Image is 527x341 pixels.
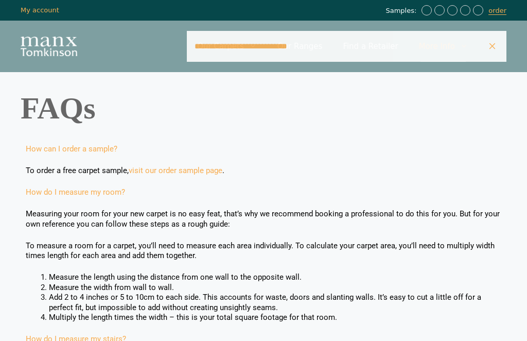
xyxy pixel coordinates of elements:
[129,166,222,175] a: visit our order sample page
[49,272,501,283] li: Measure the length using the distance from one wall to the opposite wall.
[26,241,501,261] p: To measure a room for a carpet, you’ll need to measure each area individually. To calculate your ...
[187,31,506,62] nav: Primary
[488,7,506,15] a: order
[478,31,506,62] a: Close Search Bar
[26,209,501,229] p: Measuring your room for your new carpet is no easy feat, that’s why we recommend booking a profes...
[49,313,501,323] li: Multiply the length times the width – this is your total square footage for that room.
[385,7,419,15] span: Samples:
[26,144,117,154] a: How can I order a sample?
[21,37,77,56] img: Manx Tomkinson
[26,166,501,176] p: To order a free carpet sample, .
[21,6,59,14] a: My account
[21,93,506,124] h1: FAQs
[26,187,125,197] a: How do I measure my room?
[49,283,501,293] li: Measure the width from wall to wall.
[49,293,501,313] li: Add 2 to 4 inches or 5 to 10cm to each side. This accounts for waste, doors and slanting walls. I...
